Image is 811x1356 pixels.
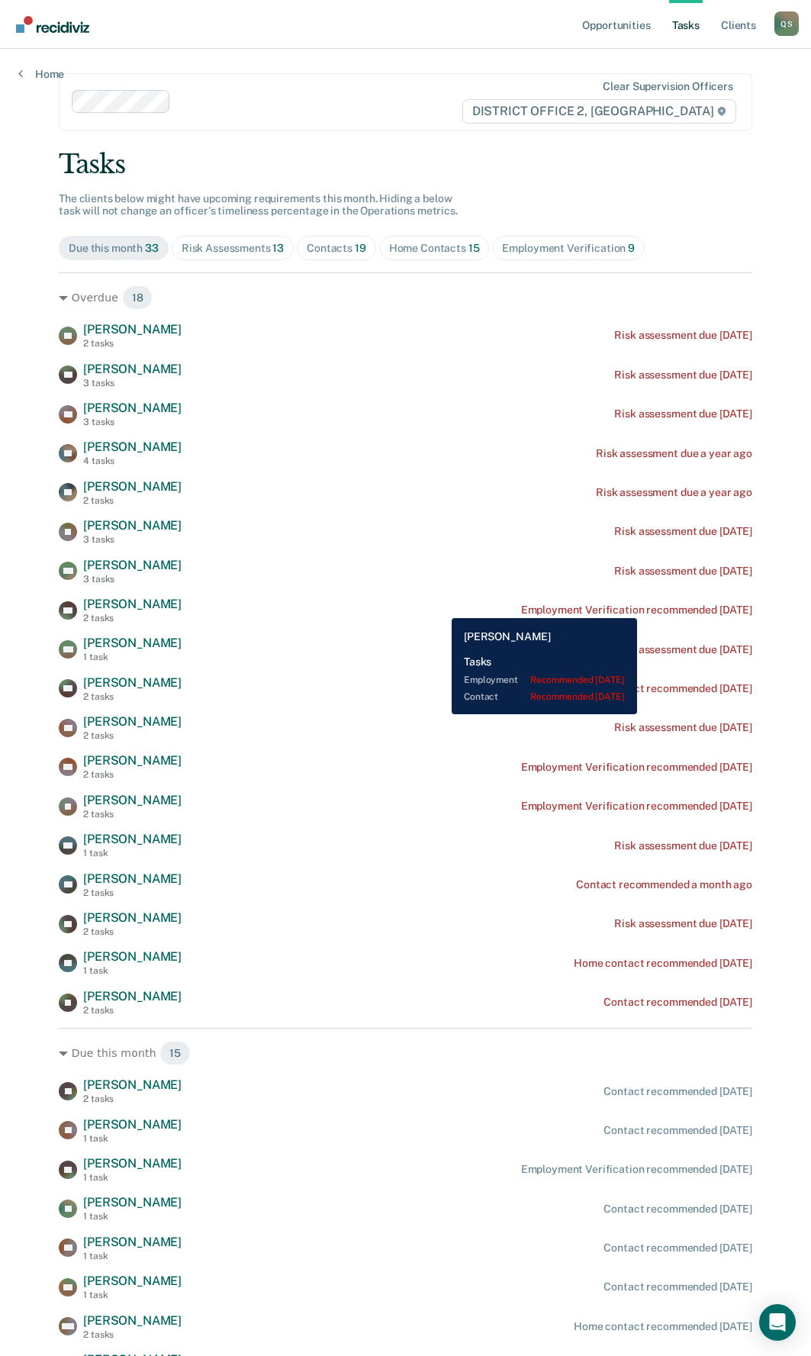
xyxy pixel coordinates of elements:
[83,1093,182,1104] div: 2 tasks
[462,99,736,124] span: DISTRICT OFFICE 2, [GEOGRAPHIC_DATA]
[574,1320,752,1333] div: Home contact recommended [DATE]
[83,926,182,937] div: 2 tasks
[59,149,752,180] div: Tasks
[83,675,182,690] span: [PERSON_NAME]
[574,957,752,970] div: Home contact recommended [DATE]
[83,456,182,466] div: 4 tasks
[83,362,182,376] span: [PERSON_NAME]
[603,1280,751,1293] div: Contact recommended [DATE]
[603,1124,751,1137] div: Contact recommended [DATE]
[83,1133,182,1144] div: 1 task
[83,479,182,494] span: [PERSON_NAME]
[774,11,799,36] button: Profile dropdown button
[614,329,751,342] div: Risk assessment due [DATE]
[614,565,751,578] div: Risk assessment due [DATE]
[83,769,182,780] div: 2 tasks
[182,242,284,255] div: Risk Assessments
[576,878,752,891] div: Contact recommended a month ago
[83,989,182,1003] span: [PERSON_NAME]
[83,1077,182,1092] span: [PERSON_NAME]
[468,242,480,254] span: 15
[83,949,182,964] span: [PERSON_NAME]
[83,401,182,415] span: [PERSON_NAME]
[521,604,752,617] div: Employment Verification recommended [DATE]
[628,242,635,254] span: 9
[574,682,752,695] div: Home contact recommended [DATE]
[355,242,366,254] span: 19
[774,11,799,36] div: Q S
[521,1163,752,1176] div: Employment Verification recommended [DATE]
[83,714,182,729] span: [PERSON_NAME]
[83,1251,182,1261] div: 1 task
[614,407,751,420] div: Risk assessment due [DATE]
[83,1005,182,1016] div: 2 tasks
[83,753,182,768] span: [PERSON_NAME]
[596,447,752,460] div: Risk assessment due a year ago
[603,1203,751,1216] div: Contact recommended [DATE]
[603,1085,751,1098] div: Contact recommended [DATE]
[83,1172,182,1183] div: 1 task
[83,597,182,611] span: [PERSON_NAME]
[83,848,182,858] div: 1 task
[603,1242,751,1255] div: Contact recommended [DATE]
[614,721,751,734] div: Risk assessment due [DATE]
[83,1235,182,1249] span: [PERSON_NAME]
[145,242,159,254] span: 33
[159,1041,191,1065] span: 15
[83,338,182,349] div: 2 tasks
[83,534,182,545] div: 3 tasks
[59,192,458,217] span: The clients below might have upcoming requirements this month. Hiding a below task will not chang...
[614,643,751,656] div: Risk assessment due [DATE]
[272,242,284,254] span: 13
[614,525,751,538] div: Risk assessment due [DATE]
[83,322,182,337] span: [PERSON_NAME]
[83,832,182,846] span: [PERSON_NAME]
[502,242,635,255] div: Employment Verification
[83,910,182,925] span: [PERSON_NAME]
[521,800,752,813] div: Employment Verification recommended [DATE]
[83,1329,182,1340] div: 2 tasks
[83,636,182,650] span: [PERSON_NAME]
[16,16,89,33] img: Recidiviz
[614,369,751,382] div: Risk assessment due [DATE]
[83,652,182,662] div: 1 task
[614,839,751,852] div: Risk assessment due [DATE]
[83,518,182,533] span: [PERSON_NAME]
[83,1274,182,1288] span: [PERSON_NAME]
[83,691,182,702] div: 2 tasks
[59,285,752,310] div: Overdue 18
[83,730,182,741] div: 2 tasks
[69,242,159,255] div: Due this month
[83,378,182,388] div: 3 tasks
[83,558,182,572] span: [PERSON_NAME]
[83,574,182,585] div: 3 tasks
[59,1041,752,1065] div: Due this month 15
[83,495,182,506] div: 2 tasks
[521,761,752,774] div: Employment Verification recommended [DATE]
[83,1211,182,1222] div: 1 task
[83,965,182,976] div: 1 task
[83,1117,182,1132] span: [PERSON_NAME]
[603,80,732,93] div: Clear supervision officers
[83,793,182,807] span: [PERSON_NAME]
[83,1290,182,1300] div: 1 task
[18,67,64,81] a: Home
[83,1313,182,1328] span: [PERSON_NAME]
[83,417,182,427] div: 3 tasks
[83,887,182,898] div: 2 tasks
[389,242,480,255] div: Home Contacts
[307,242,366,255] div: Contacts
[614,917,751,930] div: Risk assessment due [DATE]
[603,996,751,1009] div: Contact recommended [DATE]
[83,613,182,623] div: 2 tasks
[83,1156,182,1171] span: [PERSON_NAME]
[83,871,182,886] span: [PERSON_NAME]
[83,809,182,820] div: 2 tasks
[83,1195,182,1209] span: [PERSON_NAME]
[759,1304,796,1341] div: Open Intercom Messenger
[596,486,752,499] div: Risk assessment due a year ago
[83,440,182,454] span: [PERSON_NAME]
[122,285,153,310] span: 18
